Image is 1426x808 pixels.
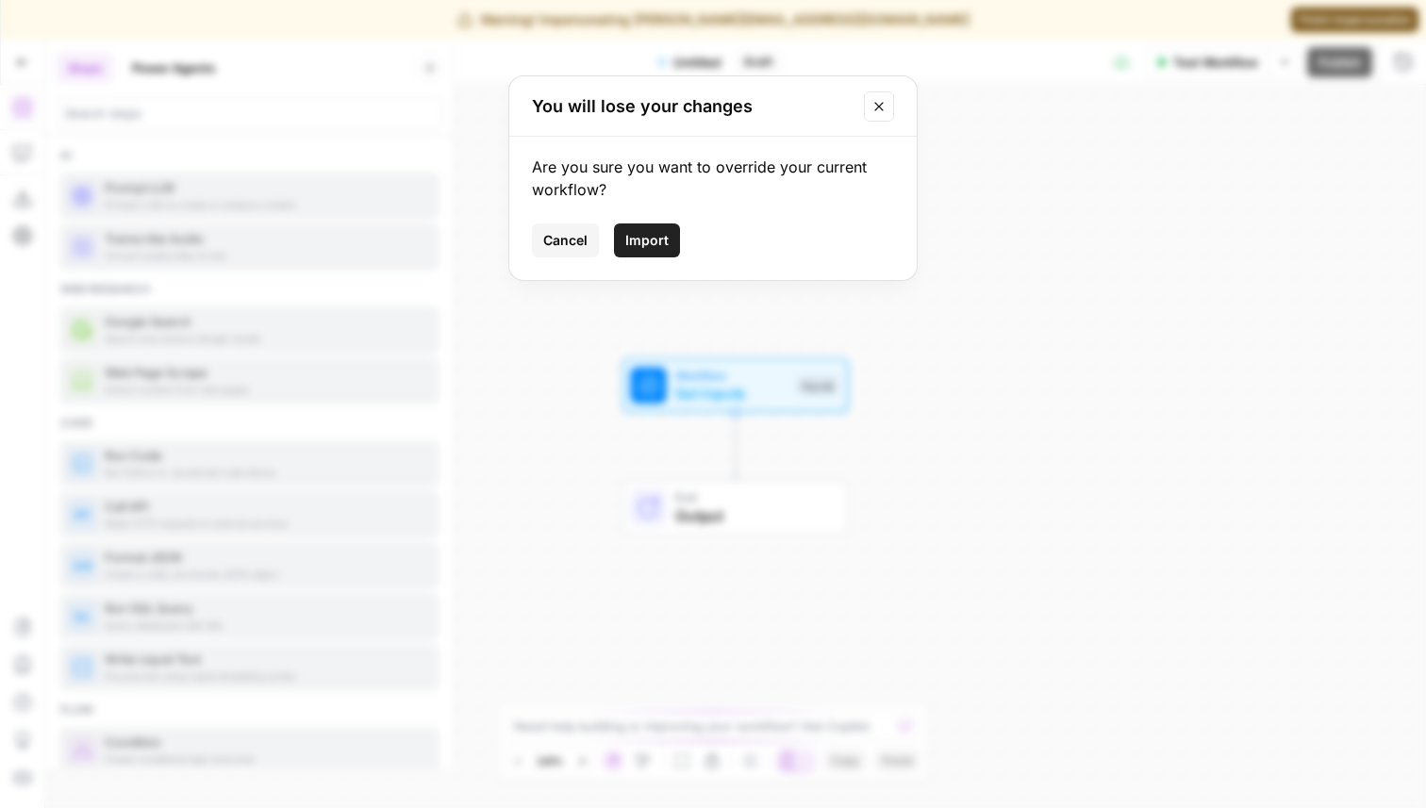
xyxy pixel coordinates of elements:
[625,231,669,250] span: Import
[614,223,680,257] button: Import
[532,93,853,120] h2: You will lose your changes
[532,223,599,257] button: Cancel
[532,156,894,201] div: Are you sure you want to override your current workflow?
[864,91,894,122] button: Close modal
[543,231,588,250] span: Cancel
